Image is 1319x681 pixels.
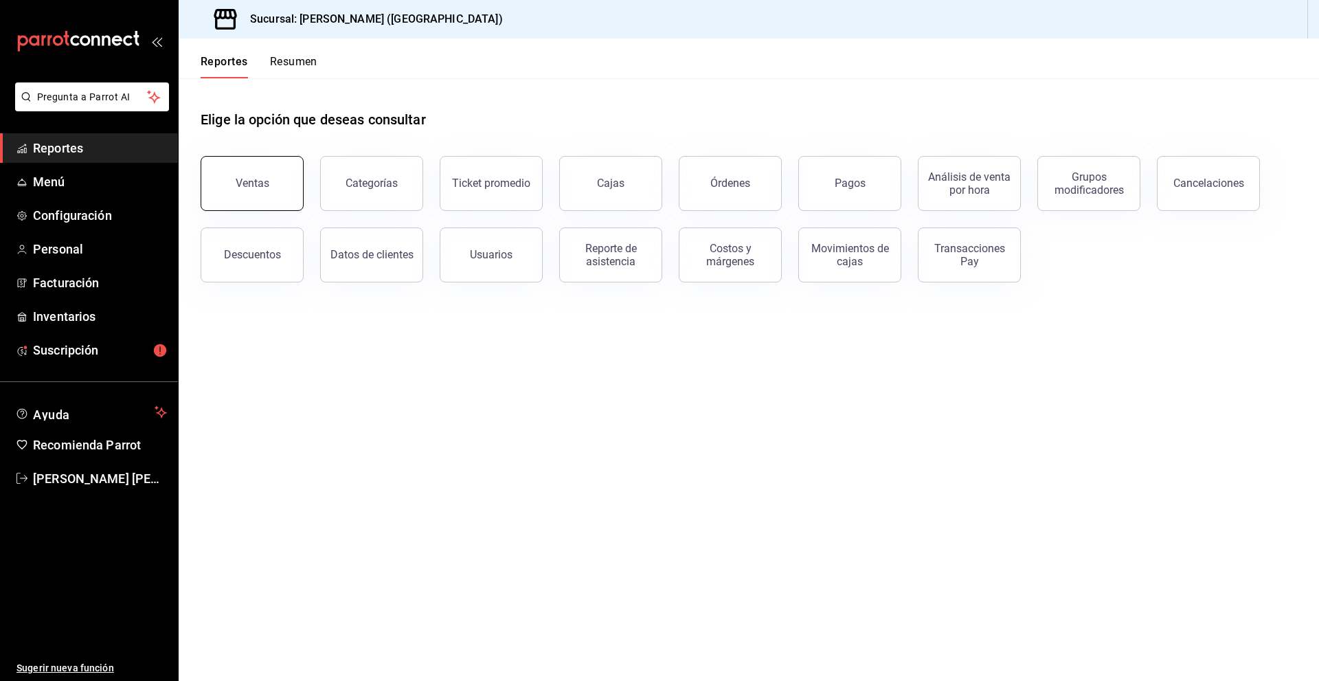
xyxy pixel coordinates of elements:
button: Resumen [270,55,317,78]
span: Recomienda Parrot [33,436,167,454]
div: Ticket promedio [452,177,530,190]
button: Ticket promedio [440,156,543,211]
div: Ventas [236,177,269,190]
button: Ventas [201,156,304,211]
span: Configuración [33,206,167,225]
button: Grupos modificadores [1037,156,1140,211]
span: [PERSON_NAME] [PERSON_NAME] [33,469,167,488]
span: Suscripción [33,341,167,359]
div: Grupos modificadores [1046,170,1131,197]
span: Ayuda [33,404,149,421]
button: Análisis de venta por hora [918,156,1021,211]
div: Pagos [835,177,866,190]
span: Personal [33,240,167,258]
div: Análisis de venta por hora [927,170,1012,197]
span: Facturación [33,273,167,292]
span: Inventarios [33,307,167,326]
button: Cajas [559,156,662,211]
button: Reportes [201,55,248,78]
h1: Elige la opción que deseas consultar [201,109,426,130]
span: Menú [33,172,167,191]
button: Datos de clientes [320,227,423,282]
div: Transacciones Pay [927,242,1012,268]
div: Datos de clientes [330,248,414,261]
span: Sugerir nueva función [16,661,167,676]
div: Órdenes [710,177,750,190]
div: Cancelaciones [1173,177,1244,190]
div: Cajas [597,177,624,190]
button: Transacciones Pay [918,227,1021,282]
a: Pregunta a Parrot AI [10,100,169,114]
div: Movimientos de cajas [807,242,892,268]
div: Usuarios [470,248,512,261]
h3: Sucursal: [PERSON_NAME] ([GEOGRAPHIC_DATA]) [239,11,503,27]
button: Órdenes [679,156,782,211]
div: Descuentos [224,248,281,261]
button: Costos y márgenes [679,227,782,282]
button: Pagos [798,156,901,211]
button: Pregunta a Parrot AI [15,82,169,111]
button: Usuarios [440,227,543,282]
div: navigation tabs [201,55,317,78]
div: Reporte de asistencia [568,242,653,268]
button: Reporte de asistencia [559,227,662,282]
button: Cancelaciones [1157,156,1260,211]
button: Categorías [320,156,423,211]
div: Costos y márgenes [688,242,773,268]
span: Pregunta a Parrot AI [37,90,148,104]
button: Movimientos de cajas [798,227,901,282]
button: Descuentos [201,227,304,282]
div: Categorías [346,177,398,190]
button: open_drawer_menu [151,36,162,47]
span: Reportes [33,139,167,157]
